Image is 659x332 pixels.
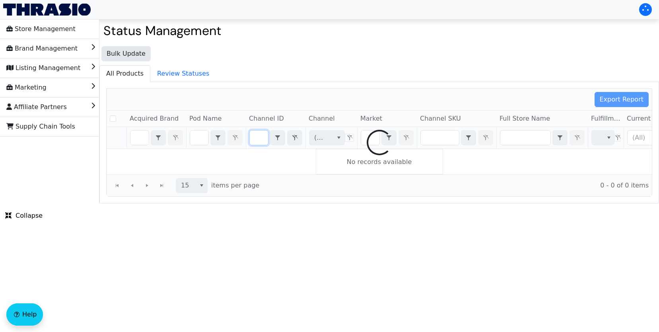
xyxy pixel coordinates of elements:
[6,42,78,55] span: Brand Management
[6,62,80,74] span: Listing Management
[100,66,150,82] span: All Products
[6,81,47,94] span: Marketing
[151,66,216,82] span: Review Statuses
[5,211,43,221] span: Collapse
[6,23,76,35] span: Store Management
[22,310,37,319] span: Help
[6,120,75,133] span: Supply Chain Tools
[6,303,43,326] button: Help floatingactionbutton
[103,23,655,38] h2: Status Management
[101,46,151,61] button: Bulk Update
[107,49,146,59] span: Bulk Update
[6,101,67,113] span: Affiliate Partners
[3,4,91,16] img: Thrasio Logo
